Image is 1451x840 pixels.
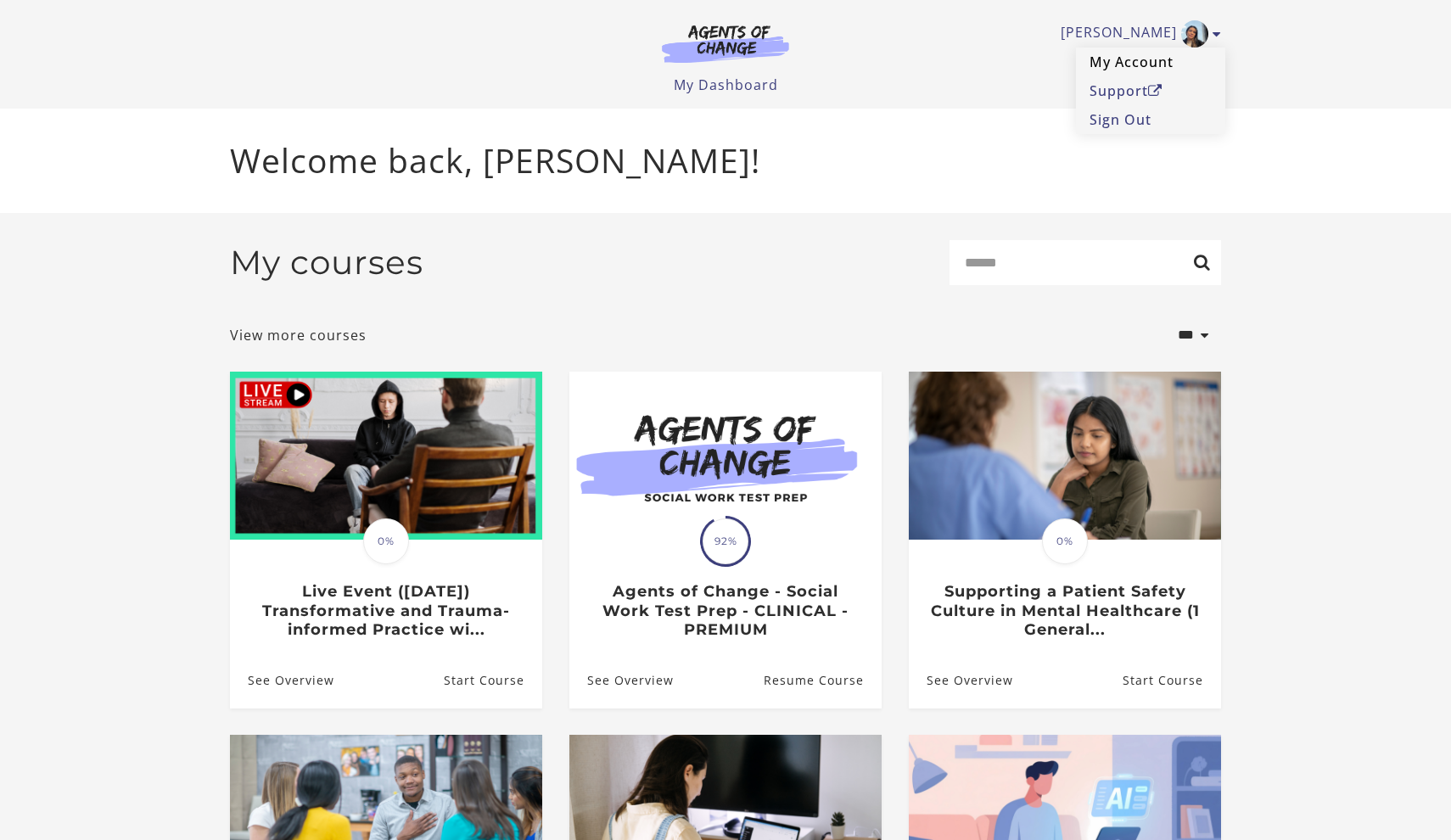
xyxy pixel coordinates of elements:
[230,652,334,708] a: Live Event (10/4/25) Transformative and Trauma-informed Practice wi...: See Overview
[1123,652,1221,708] a: Supporting a Patient Safety Culture in Mental Healthcare (1 General...: Resume Course
[703,518,748,564] span: 92%
[1076,105,1225,134] a: Sign Out
[909,652,1013,708] a: Supporting a Patient Safety Culture in Mental Healthcare (1 General...: See Overview
[587,582,863,640] h3: Agents of Change - Social Work Test Prep - CLINICAL - PREMIUM
[674,76,778,94] a: My Dashboard
[1076,76,1225,105] a: SupportOpen in a new window
[230,325,367,345] a: View more courses
[644,24,807,63] img: Agents of Change Logo
[1076,48,1225,76] a: My Account
[569,652,674,708] a: Agents of Change - Social Work Test Prep - CLINICAL - PREMIUM: See Overview
[363,518,409,564] span: 0%
[444,652,542,708] a: Live Event (10/4/25) Transformative and Trauma-informed Practice wi...: Resume Course
[764,652,882,708] a: Agents of Change - Social Work Test Prep - CLINICAL - PREMIUM: Resume Course
[1148,84,1162,98] i: Open in a new window
[230,136,1221,186] p: Welcome back, [PERSON_NAME]!
[1061,20,1213,48] a: Toggle menu
[230,243,423,283] h2: My courses
[927,582,1202,640] h3: Supporting a Patient Safety Culture in Mental Healthcare (1 General...
[1042,518,1088,564] span: 0%
[248,582,524,640] h3: Live Event ([DATE]) Transformative and Trauma-informed Practice wi...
